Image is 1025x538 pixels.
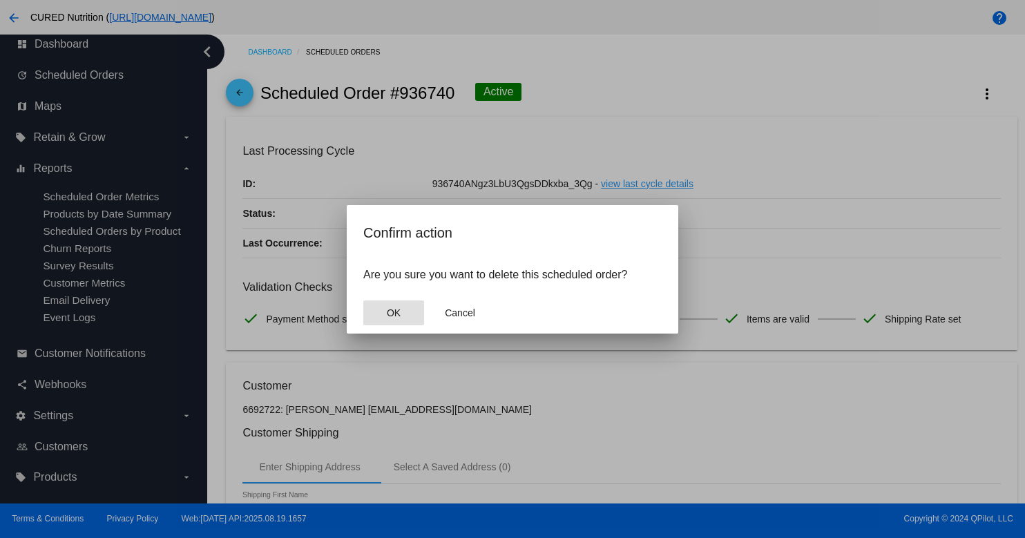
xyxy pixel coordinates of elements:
button: Close dialog [363,300,424,325]
span: OK [387,307,401,318]
button: Close dialog [430,300,490,325]
h2: Confirm action [363,222,662,244]
span: Cancel [445,307,475,318]
p: Are you sure you want to delete this scheduled order? [363,269,662,281]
